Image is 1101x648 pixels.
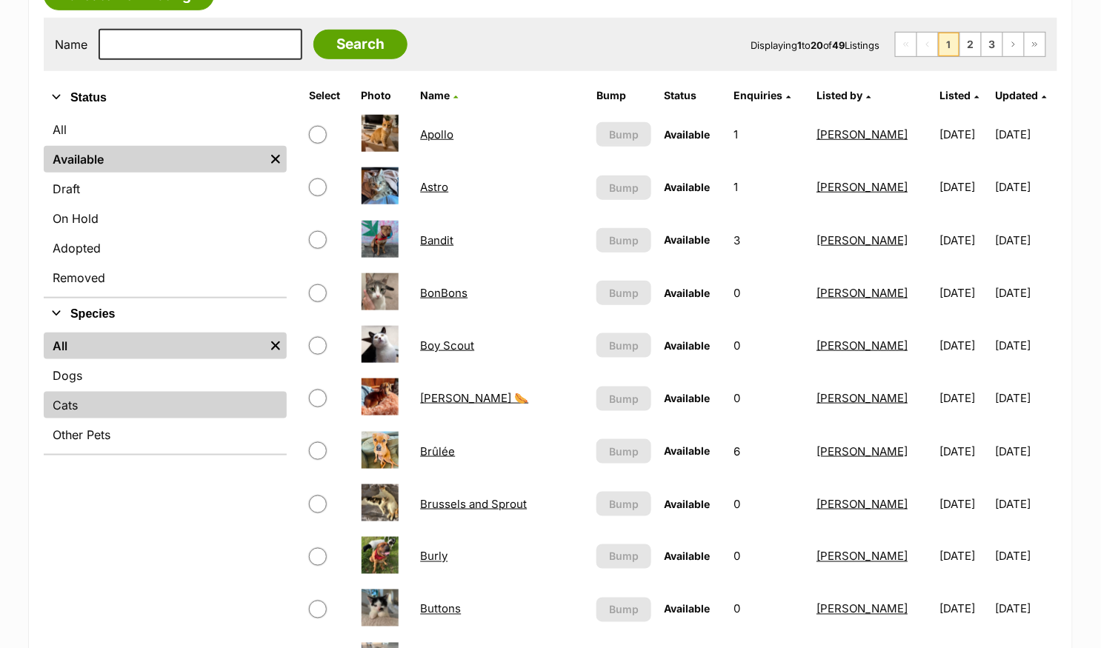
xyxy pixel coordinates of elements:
[609,338,639,353] span: Bump
[811,39,823,51] strong: 20
[816,444,908,458] a: [PERSON_NAME]
[596,122,651,147] button: Bump
[1025,33,1045,56] a: Last page
[265,333,287,359] a: Remove filter
[934,161,994,213] td: [DATE]
[609,602,639,618] span: Bump
[996,320,1056,371] td: [DATE]
[44,205,287,232] a: On Hold
[797,39,802,51] strong: 1
[420,497,527,511] a: Brussels and Sprout
[420,89,450,101] span: Name
[939,89,971,101] span: Listed
[665,444,711,457] span: Available
[596,492,651,516] button: Bump
[996,161,1056,213] td: [DATE]
[44,176,287,202] a: Draft
[265,146,287,173] a: Remove filter
[728,531,810,582] td: 0
[960,33,981,56] a: Page 2
[934,478,994,530] td: [DATE]
[816,127,908,141] a: [PERSON_NAME]
[596,544,651,569] button: Bump
[609,549,639,564] span: Bump
[917,33,938,56] span: Previous page
[934,426,994,477] td: [DATE]
[596,228,651,253] button: Bump
[728,584,810,635] td: 0
[665,498,711,510] span: Available
[939,33,959,56] span: Page 1
[420,391,528,405] a: [PERSON_NAME] 🌭
[996,531,1056,582] td: [DATE]
[420,444,455,458] a: Brûlée
[751,39,880,51] span: Displaying to of Listings
[609,444,639,459] span: Bump
[55,38,87,51] label: Name
[313,30,408,59] input: Search
[934,109,994,160] td: [DATE]
[895,32,1046,57] nav: Pagination
[44,116,287,143] a: All
[665,181,711,193] span: Available
[996,215,1056,266] td: [DATE]
[44,146,265,173] a: Available
[934,320,994,371] td: [DATE]
[996,267,1056,318] td: [DATE]
[996,478,1056,530] td: [DATE]
[934,373,994,424] td: [DATE]
[420,127,453,141] a: Apollo
[996,89,1047,101] a: Updated
[816,233,908,247] a: [PERSON_NAME]
[996,89,1039,101] span: Updated
[728,426,810,477] td: 6
[609,496,639,512] span: Bump
[996,426,1056,477] td: [DATE]
[728,267,810,318] td: 0
[728,478,810,530] td: 0
[728,373,810,424] td: 0
[665,603,711,615] span: Available
[596,387,651,411] button: Bump
[420,602,461,616] a: Buttons
[816,602,908,616] a: [PERSON_NAME]
[728,320,810,371] td: 0
[362,432,399,469] img: Brûlée
[44,333,265,359] a: All
[44,235,287,261] a: Adopted
[816,286,908,300] a: [PERSON_NAME]
[303,84,353,107] th: Select
[596,598,651,622] button: Bump
[934,531,994,582] td: [DATE]
[816,180,908,194] a: [PERSON_NAME]
[609,180,639,196] span: Bump
[665,233,711,246] span: Available
[356,84,413,107] th: Photo
[596,176,651,200] button: Bump
[420,89,458,101] a: Name
[665,550,711,563] span: Available
[609,233,639,248] span: Bump
[659,84,727,107] th: Status
[816,89,862,101] span: Listed by
[1003,33,1024,56] a: Next page
[996,109,1056,160] td: [DATE]
[609,127,639,142] span: Bump
[44,421,287,448] a: Other Pets
[44,264,287,291] a: Removed
[596,281,651,305] button: Bump
[833,39,845,51] strong: 49
[665,392,711,404] span: Available
[728,215,810,266] td: 3
[44,362,287,389] a: Dogs
[996,373,1056,424] td: [DATE]
[420,286,468,300] a: BonBons
[996,584,1056,635] td: [DATE]
[816,391,908,405] a: [PERSON_NAME]
[816,89,871,101] a: Listed by
[982,33,1002,56] a: Page 3
[596,439,651,464] button: Bump
[420,180,448,194] a: Astro
[734,89,791,101] a: Enquiries
[665,128,711,141] span: Available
